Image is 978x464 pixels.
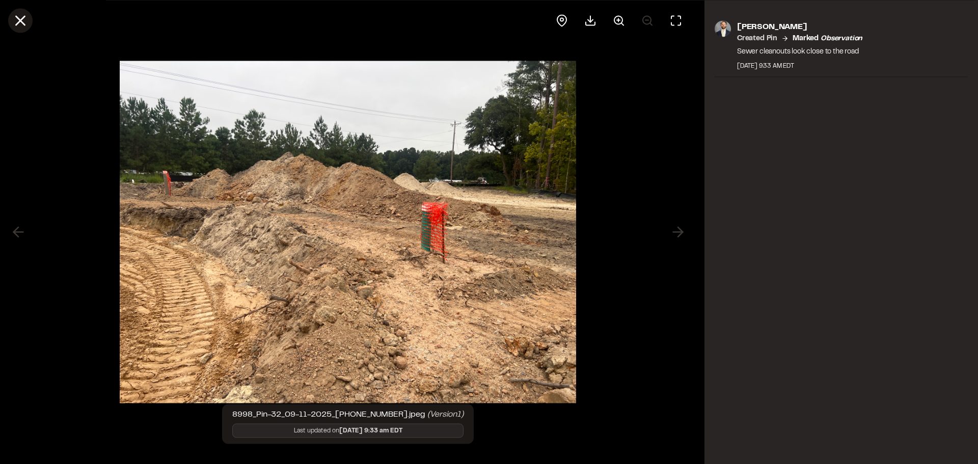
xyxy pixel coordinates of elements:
p: [PERSON_NAME] [737,20,862,33]
em: observation [821,35,862,41]
div: [DATE] 9:33 AM EDT [737,61,862,70]
p: Created Pin [737,33,777,44]
img: file [120,51,576,414]
p: Sewer cleanouts look close to the road [737,46,862,57]
button: Zoom in [607,8,631,33]
button: Toggle Fullscreen [664,8,688,33]
p: Marked [793,33,862,44]
img: photo [715,20,731,37]
button: Close modal [8,8,33,33]
div: View pin on map [550,8,574,33]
